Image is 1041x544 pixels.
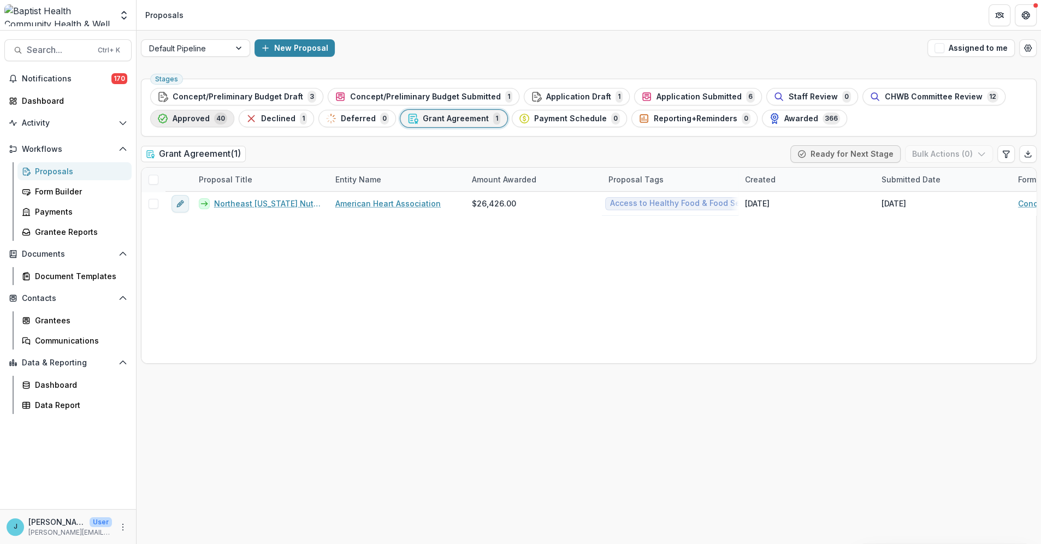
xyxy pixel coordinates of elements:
[17,223,132,241] a: Grantee Reports
[22,119,114,128] span: Activity
[307,91,316,103] span: 3
[28,528,112,537] p: [PERSON_NAME][EMAIL_ADDRESS][PERSON_NAME][DOMAIN_NAME]
[173,92,303,102] span: Concept/Preliminary Budget Draft
[4,92,132,110] a: Dashboard
[472,198,516,209] span: $26,426.00
[823,113,840,125] span: 366
[885,92,983,102] span: CHWB Committee Review
[546,92,611,102] span: Application Draft
[17,182,132,200] a: Form Builder
[738,168,875,191] div: Created
[329,174,388,185] div: Entity Name
[171,195,189,212] button: edit
[4,289,132,307] button: Open Contacts
[17,332,132,350] a: Communications
[329,168,465,191] div: Entity Name
[192,168,329,191] div: Proposal Title
[465,168,602,191] div: Amount Awarded
[214,198,322,209] a: Northeast [US_STATE] Nutrition Security Mapping & Pantry Infrastructure Initiative
[22,74,111,84] span: Notifications
[35,270,123,282] div: Document Templates
[17,396,132,414] a: Data Report
[350,92,501,102] span: Concept/Preliminary Budget Submitted
[35,335,123,346] div: Communications
[22,358,114,368] span: Data & Reporting
[634,88,762,105] button: Application Submitted6
[17,376,132,394] a: Dashboard
[173,114,210,123] span: Approved
[512,110,627,127] button: Payment Schedule0
[22,95,123,107] div: Dashboard
[328,88,519,105] button: Concept/Preliminary Budget Submitted1
[746,91,755,103] span: 6
[524,88,630,105] button: Application Draft1
[766,88,858,105] button: Staff Review0
[261,114,295,123] span: Declined
[631,110,758,127] button: Reporting+Reminders0
[875,174,947,185] div: Submitted Date
[905,145,993,163] button: Bulk Actions (0)
[155,75,178,83] span: Stages
[505,91,512,103] span: 1
[400,110,507,127] button: Grant Agreement1
[22,294,114,303] span: Contacts
[4,70,132,87] button: Notifications170
[611,113,620,125] span: 0
[35,399,123,411] div: Data Report
[141,7,188,23] nav: breadcrumb
[35,315,123,326] div: Grantees
[4,245,132,263] button: Open Documents
[602,168,738,191] div: Proposal Tags
[989,4,1010,26] button: Partners
[27,45,91,55] span: Search...
[145,9,184,21] div: Proposals
[90,517,112,527] p: User
[111,73,127,84] span: 170
[214,113,227,125] span: 40
[150,110,234,127] button: Approved40
[1015,4,1037,26] button: Get Help
[4,140,132,158] button: Open Workflows
[35,226,123,238] div: Grantee Reports
[842,91,851,103] span: 0
[997,145,1015,163] button: Edit table settings
[17,311,132,329] a: Grantees
[656,92,742,102] span: Application Submitted
[14,523,17,530] div: Jennifer
[380,113,389,125] span: 0
[534,114,607,123] span: Payment Schedule
[35,186,123,197] div: Form Builder
[762,110,847,127] button: Awarded366
[423,114,489,123] span: Grant Agreement
[742,113,750,125] span: 0
[4,354,132,371] button: Open Data & Reporting
[239,110,314,127] button: Declined1
[927,39,1015,57] button: Assigned to me
[35,379,123,391] div: Dashboard
[790,145,901,163] button: Ready for Next Stage
[465,174,543,185] div: Amount Awarded
[335,198,441,209] a: American Heart Association
[493,113,500,125] span: 1
[616,91,623,103] span: 1
[1019,145,1037,163] button: Export table data
[22,250,114,259] span: Documents
[987,91,998,103] span: 12
[17,162,132,180] a: Proposals
[4,114,132,132] button: Open Activity
[862,88,1005,105] button: CHWB Committee Review12
[318,110,396,127] button: Deferred0
[96,44,122,56] div: Ctrl + K
[784,114,818,123] span: Awarded
[602,174,670,185] div: Proposal Tags
[1019,39,1037,57] button: Open table manager
[875,168,1012,191] div: Submitted Date
[150,88,323,105] button: Concept/Preliminary Budget Draft3
[141,146,246,162] h2: Grant Agreement ( 1 )
[192,174,259,185] div: Proposal Title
